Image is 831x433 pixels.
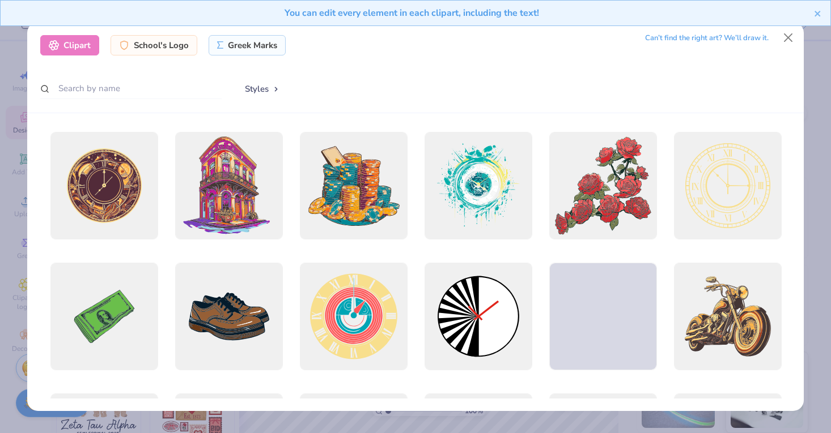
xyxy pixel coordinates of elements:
[814,6,822,20] button: close
[778,27,799,49] button: Close
[40,35,99,55] div: Clipart
[40,78,222,99] input: Search by name
[645,28,769,48] div: Can’t find the right art? We’ll draw it.
[233,78,292,100] button: Styles
[9,6,814,20] div: You can edit every element in each clipart, including the text!
[209,35,286,55] div: Greek Marks
[111,35,197,55] div: School's Logo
